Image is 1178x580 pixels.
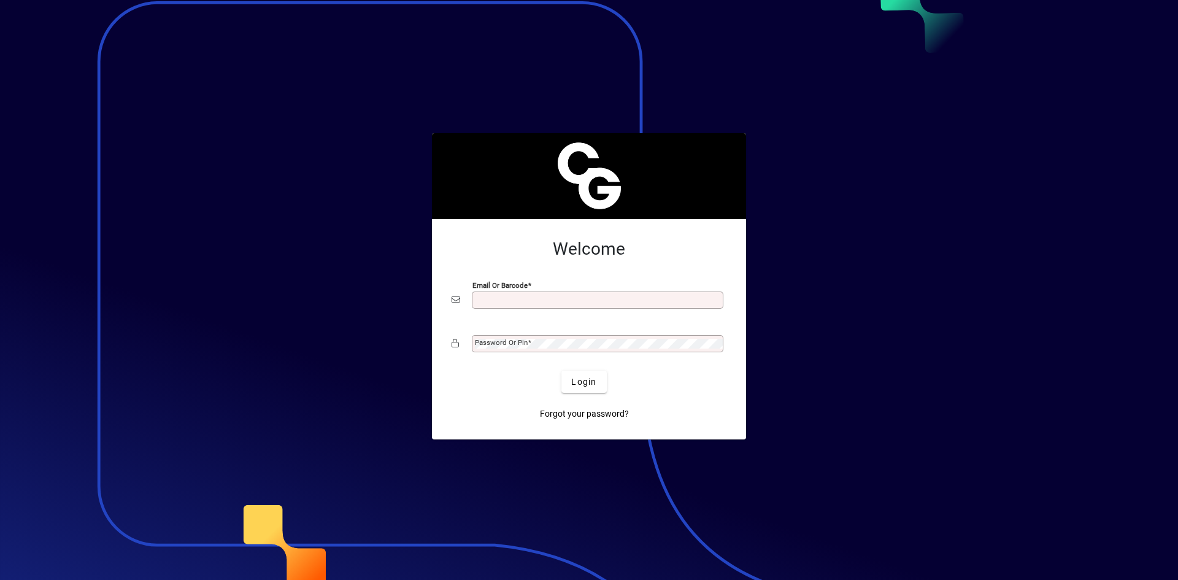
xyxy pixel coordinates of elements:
h2: Welcome [452,239,726,260]
button: Login [561,371,606,393]
mat-label: Email or Barcode [472,281,528,290]
span: Login [571,376,596,389]
a: Forgot your password? [535,403,634,425]
span: Forgot your password? [540,408,629,420]
mat-label: Password or Pin [475,338,528,347]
